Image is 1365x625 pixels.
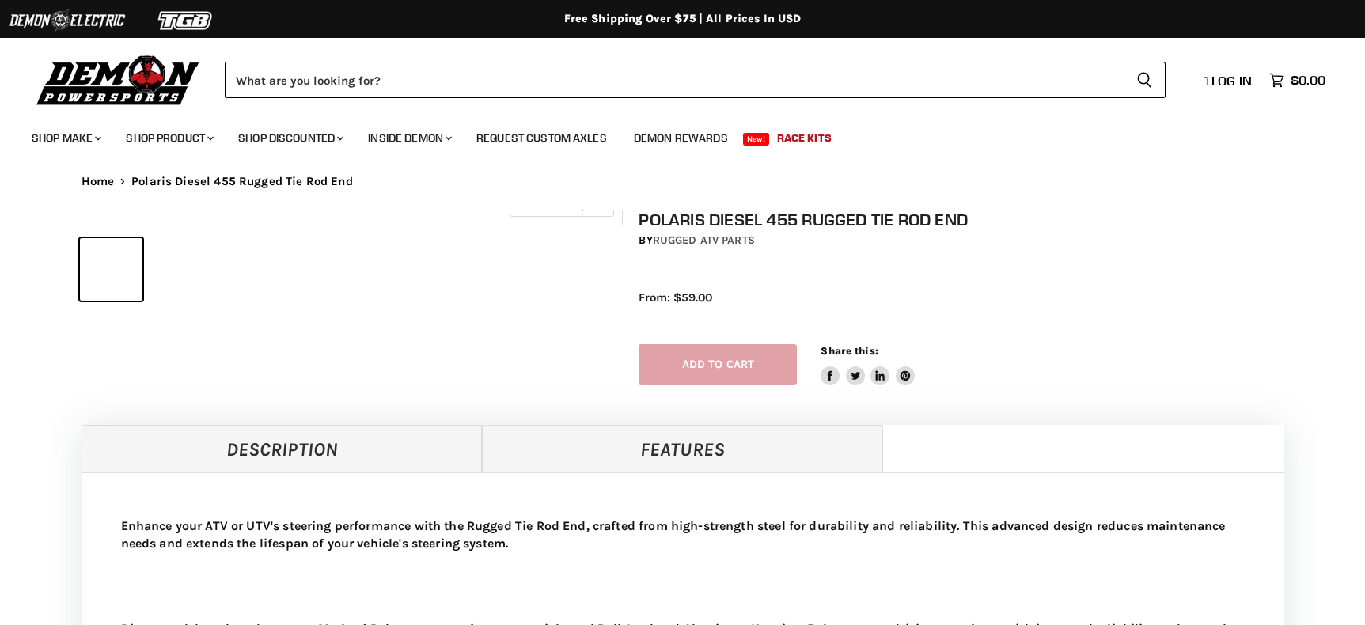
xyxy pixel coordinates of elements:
[8,6,127,36] img: Demon Electric Logo 2
[127,6,245,36] img: TGB Logo 2
[20,122,111,154] a: Shop Make
[225,62,1166,98] form: Product
[639,232,1300,249] div: by
[225,62,1124,98] input: Search
[639,210,1300,229] h1: Polaris Diesel 455 Rugged Tie Rod End
[518,199,605,211] span: Click to expand
[1196,74,1261,88] a: Log in
[464,122,619,154] a: Request Custom Axles
[226,122,353,154] a: Shop Discounted
[653,233,755,247] a: Rugged ATV Parts
[80,238,142,301] button: Polaris Diesel 455 Rugged Tie Rod End thumbnail
[1261,69,1333,92] a: $0.00
[765,122,844,154] a: Race Kits
[1211,73,1252,89] span: Log in
[121,517,1245,552] p: Enhance your ATV or UTV's steering performance with the Rugged Tie Rod End, crafted from high-str...
[622,122,740,154] a: Demon Rewards
[20,116,1321,154] ul: Main menu
[1124,62,1166,98] button: Search
[114,122,223,154] a: Shop Product
[82,425,483,472] a: Description
[82,175,115,188] a: Home
[482,425,883,472] a: Features
[743,133,770,146] span: New!
[821,344,915,386] aside: Share this:
[356,122,461,154] a: Inside Demon
[1291,73,1325,88] span: $0.00
[821,345,878,357] span: Share this:
[32,51,205,108] img: Demon Powersports
[50,175,1316,188] nav: Breadcrumbs
[131,175,353,188] span: Polaris Diesel 455 Rugged Tie Rod End
[50,12,1316,26] div: Free Shipping Over $75 | All Prices In USD
[639,290,712,305] span: From: $59.00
